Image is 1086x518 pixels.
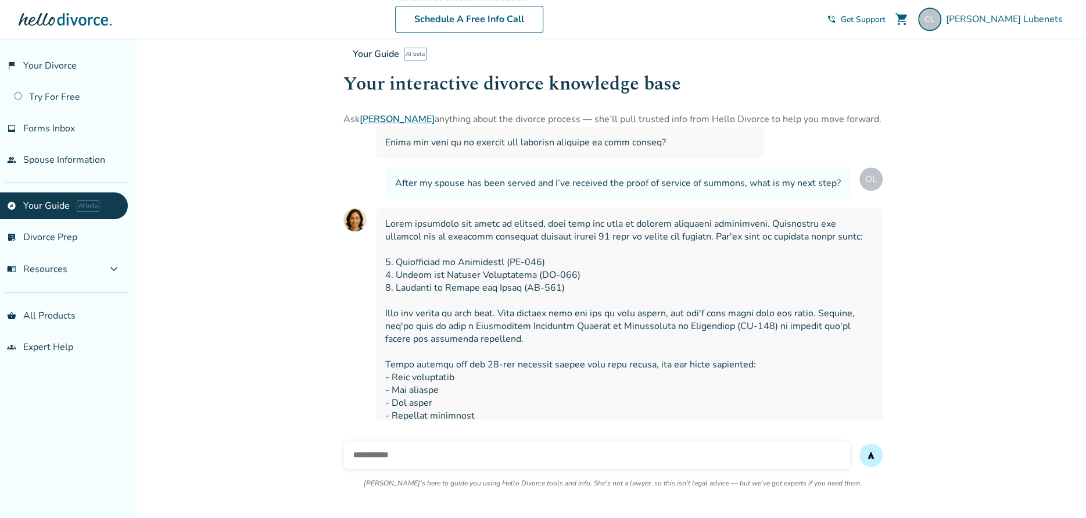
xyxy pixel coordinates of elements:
span: list_alt_check [7,233,16,242]
img: AI Assistant [343,208,367,231]
span: menu_book [7,265,16,274]
span: phone_in_talk [827,15,836,24]
a: [PERSON_NAME] [360,113,435,126]
img: User [859,167,883,191]
span: AI beta [404,48,426,60]
span: AI beta [77,200,99,212]
span: explore [7,201,16,210]
iframe: Chat Widget [1028,462,1086,518]
span: Your Guide [353,48,399,60]
a: phone_in_talkGet Support [827,14,886,25]
span: After my spouse has been served and I’ve received the proof of service of summons, what is my nex... [395,177,841,190]
span: groups [7,342,16,352]
span: send [866,451,876,460]
button: send [859,444,883,467]
span: Resources [7,263,67,276]
span: people [7,155,16,165]
p: [PERSON_NAME]'s here to guide you using Hello Divorce tools and info. She's not a lawyer, so this... [364,478,862,488]
span: shopping_basket [7,311,16,320]
span: Get Support [841,14,886,25]
span: Forms Inbox [23,122,75,135]
span: inbox [7,124,16,133]
span: shopping_cart [895,12,909,26]
a: Schedule A Free Info Call [395,6,543,33]
span: expand_more [107,262,121,276]
img: lubenetsinka@gmail.com [918,8,941,31]
span: flag_2 [7,61,16,70]
span: [PERSON_NAME] Lubenets [946,13,1067,26]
